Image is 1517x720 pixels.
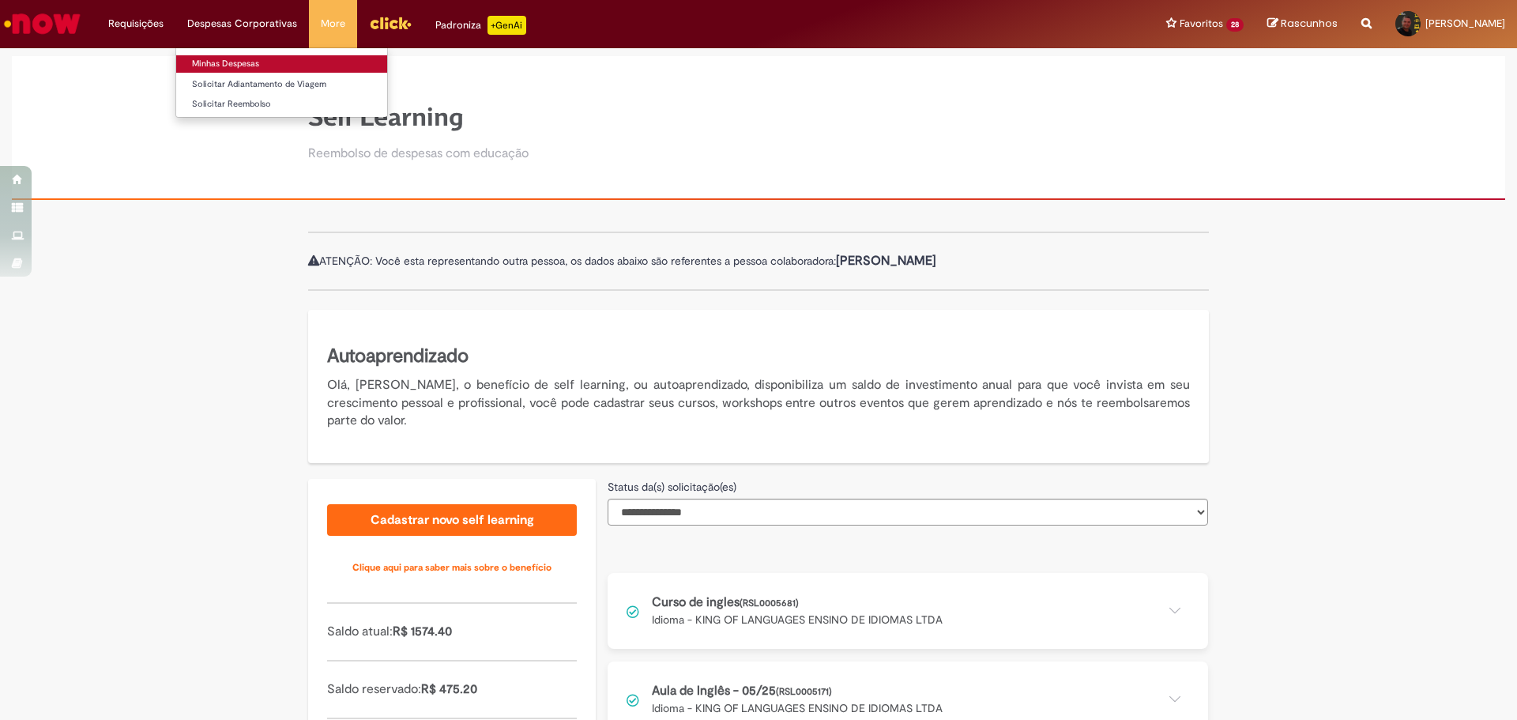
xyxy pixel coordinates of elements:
span: 28 [1226,18,1244,32]
h5: Autoaprendizado [327,343,1190,370]
a: Rascunhos [1267,17,1338,32]
div: Padroniza [435,16,526,35]
h1: Self Learning [308,104,529,131]
div: ATENÇÃO: Você esta representando outra pessoa, os dados abaixo são referentes a pessoa colaboradora: [308,232,1209,291]
span: [PERSON_NAME] [1425,17,1505,30]
h2: Reembolso de despesas com educação [308,147,529,161]
span: R$ 475.20 [421,681,477,697]
b: [PERSON_NAME] [836,253,936,269]
span: R$ 1574.40 [393,624,452,639]
label: Status da(s) solicitação(es) [608,479,736,495]
p: Saldo atual: [327,623,577,641]
a: Minhas Despesas [176,55,387,73]
img: ServiceNow [2,8,83,40]
a: Solicitar Adiantamento de Viagem [176,76,387,93]
ul: Despesas Corporativas [175,47,388,118]
img: click_logo_yellow_360x200.png [369,11,412,35]
p: +GenAi [487,16,526,35]
span: Despesas Corporativas [187,16,297,32]
span: More [321,16,345,32]
p: Saldo reservado: [327,680,577,699]
p: Olá, [PERSON_NAME], o benefício de self learning, ou autoaprendizado, disponibiliza um saldo de i... [327,376,1190,431]
a: Solicitar Reembolso [176,96,387,113]
span: Requisições [108,16,164,32]
a: Cadastrar novo self learning [327,504,577,536]
a: Clique aqui para saber mais sobre o benefício [327,552,577,583]
span: Rascunhos [1281,16,1338,31]
span: Favoritos [1180,16,1223,32]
